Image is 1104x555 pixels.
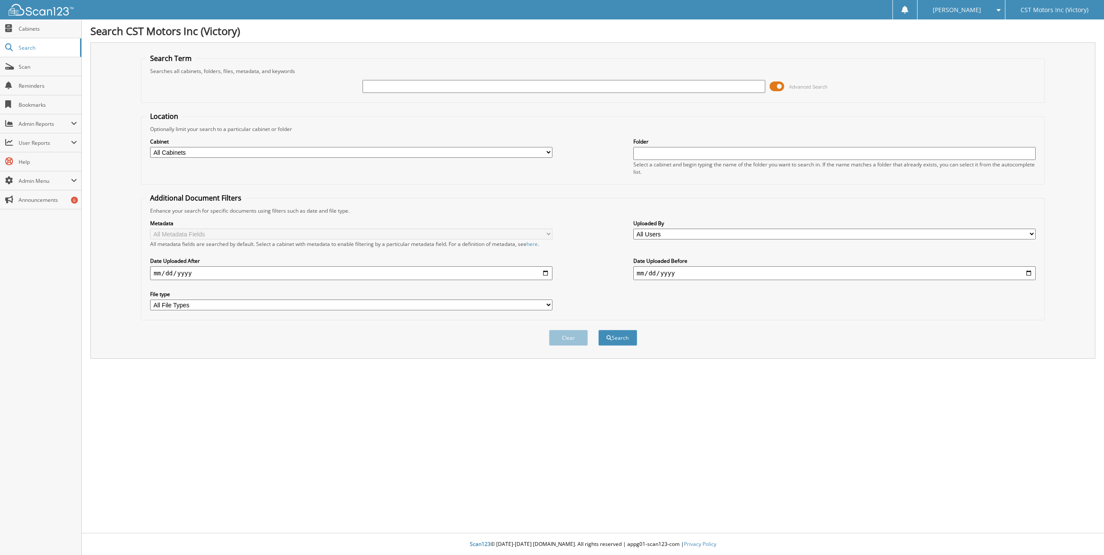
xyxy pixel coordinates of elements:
label: Cabinet [150,138,552,145]
img: scan123-logo-white.svg [9,4,74,16]
span: Reminders [19,82,77,89]
a: Privacy Policy [684,540,716,548]
div: Optionally limit your search to a particular cabinet or folder [146,125,1040,133]
span: Bookmarks [19,101,77,108]
div: 6 [71,197,78,204]
input: end [633,266,1036,280]
label: Folder [633,138,1036,145]
span: Search [19,44,76,51]
span: Help [19,158,77,166]
legend: Additional Document Filters [146,193,246,203]
div: All metadata fields are searched by default. Select a cabinet with metadata to enable filtering b... [150,240,552,248]
label: Uploaded By [633,220,1036,227]
span: Scan123 [470,540,491,548]
span: User Reports [19,139,71,147]
span: CST Motors Inc (Victory) [1021,7,1088,13]
h1: Search CST Motors Inc (Victory) [90,24,1095,38]
span: Scan [19,63,77,70]
a: here [526,240,538,248]
input: start [150,266,552,280]
div: © [DATE]-[DATE] [DOMAIN_NAME]. All rights reserved | appg01-scan123-com | [82,534,1104,555]
label: Date Uploaded Before [633,257,1036,265]
div: Select a cabinet and begin typing the name of the folder you want to search in. If the name match... [633,161,1036,175]
label: Date Uploaded After [150,257,552,265]
span: [PERSON_NAME] [933,7,981,13]
button: Clear [549,330,588,346]
span: Admin Menu [19,177,71,185]
div: Searches all cabinets, folders, files, metadata, and keywords [146,67,1040,75]
span: Announcements [19,196,77,204]
button: Search [598,330,637,346]
label: Metadata [150,220,552,227]
legend: Location [146,112,183,121]
div: Enhance your search for specific documents using filters such as date and file type. [146,207,1040,214]
span: Advanced Search [789,83,828,90]
label: File type [150,290,552,298]
span: Admin Reports [19,120,71,128]
span: Cabinets [19,25,77,32]
legend: Search Term [146,54,196,63]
